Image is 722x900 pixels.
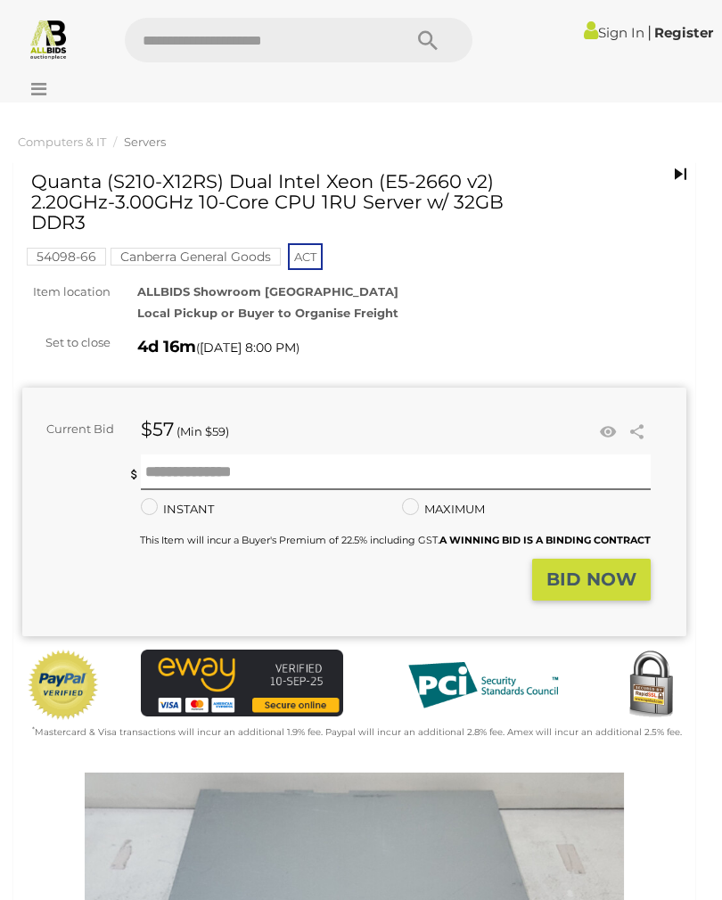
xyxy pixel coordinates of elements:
[111,248,281,266] mark: Canberra General Goods
[141,650,343,717] img: eWAY Payment Gateway
[9,282,124,302] div: Item location
[141,418,174,440] strong: $57
[140,534,651,546] small: This Item will incur a Buyer's Premium of 22.5% including GST.
[595,419,621,446] li: Watch this item
[383,18,472,62] button: Search
[196,340,299,355] span: ( )
[532,559,651,601] button: BID NOW
[288,243,323,270] span: ACT
[31,171,520,233] h1: Quanta (S210-X12RS) Dual Intel Xeon (E5-2660 v2) 2.20GHz-3.00GHz 10-Core CPU 1RU Server w/ 32GB DDR3
[176,424,229,438] span: (Min $59)
[137,337,196,356] strong: 4d 16m
[584,24,644,41] a: Sign In
[402,499,485,520] label: MAXIMUM
[647,22,652,42] span: |
[27,650,100,721] img: Official PayPal Seal
[546,569,636,590] strong: BID NOW
[137,284,398,299] strong: ALLBIDS Showroom [GEOGRAPHIC_DATA]
[32,726,682,738] small: Mastercard & Visa transactions will incur an additional 1.9% fee. Paypal will incur an additional...
[124,135,166,149] a: Servers
[141,499,214,520] label: INSTANT
[9,332,124,353] div: Set to close
[27,250,106,264] a: 54098-66
[22,419,127,439] div: Current Bid
[615,650,686,721] img: Secured by Rapid SSL
[439,534,651,546] b: A WINNING BID IS A BINDING CONTRACT
[654,24,713,41] a: Register
[137,306,398,320] strong: Local Pickup or Buyer to Organise Freight
[18,135,106,149] a: Computers & IT
[27,248,106,266] mark: 54098-66
[200,340,296,356] span: [DATE] 8:00 PM
[394,650,572,721] img: PCI DSS compliant
[111,250,281,264] a: Canberra General Goods
[28,18,70,60] img: Allbids.com.au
